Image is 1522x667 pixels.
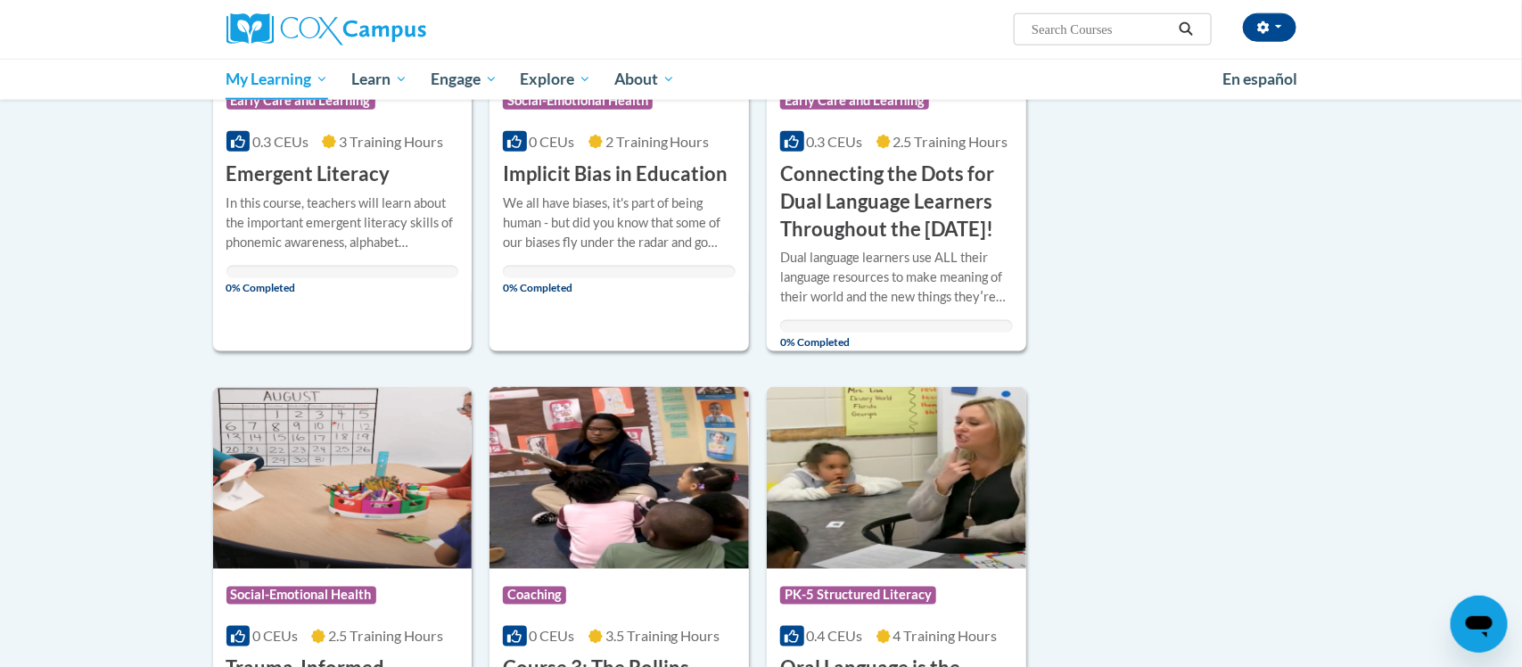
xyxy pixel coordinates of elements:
span: About [614,69,675,90]
span: Engage [431,69,498,90]
button: Search [1172,19,1199,40]
img: Course Logo [213,387,473,569]
span: Coaching [503,587,566,605]
iframe: Button to launch messaging window [1451,596,1508,653]
span: My Learning [226,69,328,90]
span: 0.3 CEUs [252,133,309,150]
button: Account Settings [1243,13,1296,42]
h3: Emergent Literacy [226,161,391,188]
span: 0.4 CEUs [807,628,863,645]
span: Early Care and Learning [780,92,929,110]
span: En español [1223,70,1298,88]
span: 0 CEUs [530,628,575,645]
a: About [603,59,687,100]
span: Early Care and Learning [226,92,375,110]
span: Learn [351,69,407,90]
div: Main menu [200,59,1323,100]
span: PK-5 Structured Literacy [780,587,936,605]
div: In this course, teachers will learn about the important emergent literacy skills of phonemic awar... [226,194,459,252]
span: 3.5 Training Hours [605,628,720,645]
span: Explore [520,69,591,90]
span: 2.5 Training Hours [328,628,443,645]
span: Social-Emotional Health [503,92,653,110]
img: Cox Campus [226,13,426,45]
a: Learn [340,59,419,100]
span: 2 Training Hours [605,133,710,150]
span: 3 Training Hours [339,133,443,150]
h3: Connecting the Dots for Dual Language Learners Throughout the [DATE]! [780,161,1013,243]
img: Course Logo [490,387,749,569]
span: 0 CEUs [530,133,575,150]
a: My Learning [215,59,341,100]
div: We all have biases, it's part of being human - but did you know that some of our biases fly under... [503,194,736,252]
div: Dual language learners use ALL their language resources to make meaning of their world and the ne... [780,248,1013,307]
span: 4 Training Hours [893,628,998,645]
span: 2.5 Training Hours [893,133,1008,150]
a: Cox Campus [226,13,565,45]
a: En español [1212,61,1310,98]
img: Course Logo [767,387,1026,569]
span: 0 CEUs [252,628,298,645]
span: 0.3 CEUs [807,133,863,150]
h3: Implicit Bias in Education [503,161,728,188]
a: Explore [508,59,603,100]
span: Social-Emotional Health [226,587,376,605]
input: Search Courses [1030,19,1172,40]
a: Engage [419,59,509,100]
